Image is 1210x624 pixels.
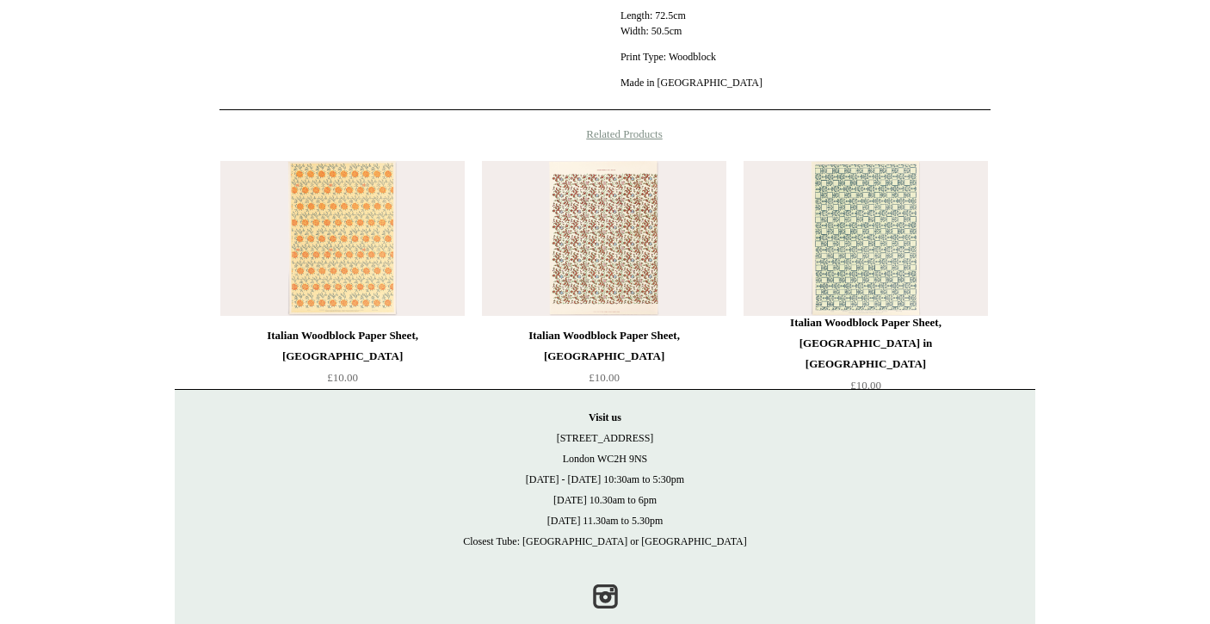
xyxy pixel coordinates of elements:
[220,161,465,316] img: Italian Woodblock Paper Sheet, Sicily
[620,8,991,39] p: Length: 72.5cm Width: 50.5cm
[620,49,991,65] p: Print Type: Woodblock
[482,161,726,316] a: Italian Woodblock Paper Sheet, Florence Italian Woodblock Paper Sheet, Florence
[175,127,1035,141] h4: Related Products
[486,325,722,367] div: Italian Woodblock Paper Sheet, [GEOGRAPHIC_DATA]
[850,379,881,392] span: £10.00
[744,312,988,396] a: Italian Woodblock Paper Sheet, [GEOGRAPHIC_DATA] in [GEOGRAPHIC_DATA] £10.00
[220,325,465,396] a: Italian Woodblock Paper Sheet, [GEOGRAPHIC_DATA] £10.00
[327,371,358,384] span: £10.00
[220,161,465,316] a: Italian Woodblock Paper Sheet, Sicily Italian Woodblock Paper Sheet, Sicily
[482,325,726,396] a: Italian Woodblock Paper Sheet, [GEOGRAPHIC_DATA] £10.00
[748,312,984,374] div: Italian Woodblock Paper Sheet, [GEOGRAPHIC_DATA] in [GEOGRAPHIC_DATA]
[620,75,991,90] p: Made in [GEOGRAPHIC_DATA]
[482,161,726,316] img: Italian Woodblock Paper Sheet, Florence
[589,411,621,423] strong: Visit us
[744,161,988,316] a: Italian Woodblock Paper Sheet, Venice in Green Italian Woodblock Paper Sheet, Venice in Green
[589,371,620,384] span: £10.00
[192,407,1018,552] p: [STREET_ADDRESS] London WC2H 9NS [DATE] - [DATE] 10:30am to 5:30pm [DATE] 10.30am to 6pm [DATE] 1...
[225,325,460,367] div: Italian Woodblock Paper Sheet, [GEOGRAPHIC_DATA]
[586,578,624,615] a: Instagram
[744,161,988,316] img: Italian Woodblock Paper Sheet, Venice in Green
